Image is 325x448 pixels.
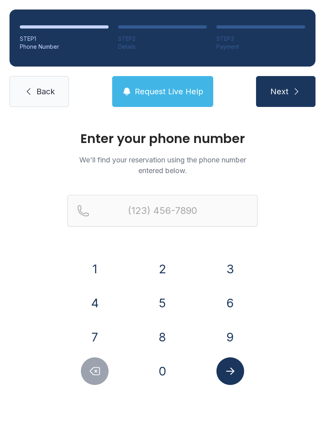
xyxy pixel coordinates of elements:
[118,35,207,43] div: STEP 2
[149,323,176,351] button: 8
[216,289,244,317] button: 6
[20,43,109,51] div: Phone Number
[81,289,109,317] button: 4
[118,43,207,51] div: Details
[216,357,244,385] button: Submit lookup form
[270,86,289,97] span: Next
[149,357,176,385] button: 0
[36,86,55,97] span: Back
[67,132,258,145] h1: Enter your phone number
[81,323,109,351] button: 7
[67,195,258,227] input: Reservation phone number
[149,289,176,317] button: 5
[216,323,244,351] button: 9
[216,43,305,51] div: Payment
[216,35,305,43] div: STEP 3
[149,255,176,283] button: 2
[81,357,109,385] button: Delete number
[67,154,258,176] p: We'll find your reservation using the phone number entered below.
[81,255,109,283] button: 1
[20,35,109,43] div: STEP 1
[135,86,203,97] span: Request Live Help
[216,255,244,283] button: 3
